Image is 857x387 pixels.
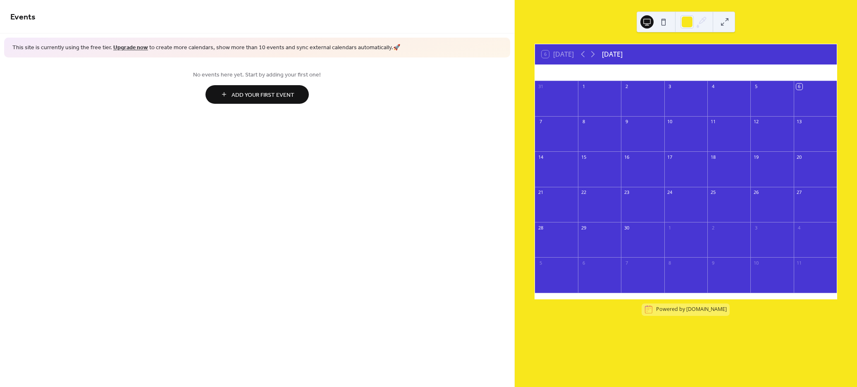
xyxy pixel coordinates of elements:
[624,64,665,81] div: Tue
[537,225,544,231] div: 28
[542,64,583,81] div: Sun
[623,119,630,125] div: 9
[580,260,587,266] div: 6
[580,84,587,90] div: 1
[12,44,400,52] span: This site is currently using the free tier. to create more calendars, show more than 10 events an...
[623,154,630,160] div: 16
[602,49,623,59] div: [DATE]
[205,85,309,104] button: Add Your First Event
[537,119,544,125] div: 7
[583,64,624,81] div: Mon
[537,260,544,266] div: 5
[10,85,504,104] a: Add Your First Event
[667,225,673,231] div: 1
[710,225,716,231] div: 2
[656,306,727,313] div: Powered by
[580,119,587,125] div: 8
[667,260,673,266] div: 8
[796,84,802,90] div: 6
[10,70,504,79] span: No events here yet. Start by adding your first one!
[753,189,759,196] div: 26
[580,154,587,160] div: 15
[232,91,294,99] span: Add Your First Event
[707,64,748,81] div: Thu
[623,260,630,266] div: 7
[623,189,630,196] div: 23
[580,225,587,231] div: 29
[667,84,673,90] div: 3
[796,260,802,266] div: 11
[710,260,716,266] div: 9
[686,306,727,313] a: [DOMAIN_NAME]
[710,84,716,90] div: 4
[748,64,789,81] div: Fri
[113,42,148,53] a: Upgrade now
[710,119,716,125] div: 11
[667,119,673,125] div: 10
[623,225,630,231] div: 30
[537,189,544,196] div: 21
[10,9,36,25] span: Events
[667,189,673,196] div: 24
[580,189,587,196] div: 22
[753,260,759,266] div: 10
[796,225,802,231] div: 4
[796,189,802,196] div: 27
[623,84,630,90] div: 2
[710,154,716,160] div: 18
[537,154,544,160] div: 14
[667,154,673,160] div: 17
[537,84,544,90] div: 31
[796,119,802,125] div: 13
[710,189,716,196] div: 25
[665,64,707,81] div: Wed
[796,154,802,160] div: 20
[753,154,759,160] div: 19
[753,119,759,125] div: 12
[753,225,759,231] div: 3
[789,64,830,81] div: Sat
[753,84,759,90] div: 5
